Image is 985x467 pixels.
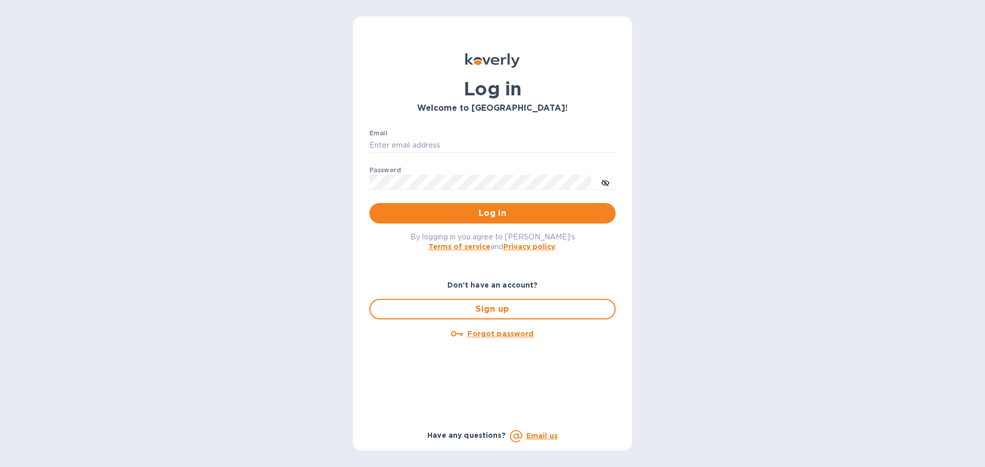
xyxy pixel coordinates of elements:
[369,138,616,153] input: Enter email address
[369,104,616,113] h3: Welcome to [GEOGRAPHIC_DATA]!
[369,78,616,99] h1: Log in
[526,432,558,440] a: Email us
[595,172,616,192] button: toggle password visibility
[447,281,538,289] b: Don't have an account?
[379,303,606,315] span: Sign up
[369,167,401,173] label: Password
[410,233,575,251] span: By logging in you agree to [PERSON_NAME]'s and .
[467,330,534,338] u: Forgot password
[369,299,616,319] button: Sign up
[369,130,387,136] label: Email
[428,242,490,251] a: Terms of service
[427,431,506,439] b: Have any questions?
[503,242,555,251] a: Privacy policy
[378,207,607,219] span: Log in
[465,53,520,68] img: Koverly
[369,203,616,224] button: Log in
